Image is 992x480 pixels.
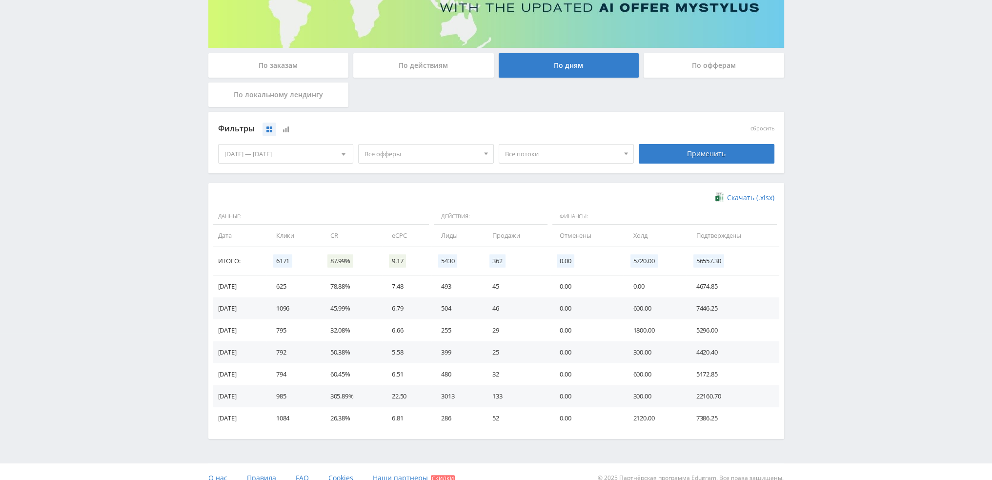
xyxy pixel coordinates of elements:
[550,275,623,297] td: 0.00
[624,319,687,341] td: 1800.00
[499,53,639,78] div: По дням
[431,297,483,319] td: 504
[219,145,353,163] div: [DATE] — [DATE]
[213,385,266,407] td: [DATE]
[213,275,266,297] td: [DATE]
[434,209,547,225] span: Действия:
[644,53,784,78] div: По офферам
[273,254,292,268] span: 6171
[431,225,483,247] td: Лиды
[693,254,724,268] span: 56557.30
[483,225,550,247] td: Продажи
[431,407,483,429] td: 286
[431,363,483,385] td: 480
[382,225,431,247] td: eCPC
[715,193,774,203] a: Скачать (.xlsx)
[208,53,349,78] div: По заказам
[321,225,382,247] td: CR
[483,341,550,363] td: 25
[715,192,724,202] img: xlsx
[327,254,353,268] span: 87.99%
[382,275,431,297] td: 7.48
[321,385,382,407] td: 305.89%
[321,407,382,429] td: 26.38%
[550,319,623,341] td: 0.00
[630,254,658,268] span: 5720.00
[687,275,779,297] td: 4674.85
[687,407,779,429] td: 7386.25
[483,297,550,319] td: 46
[489,254,506,268] span: 362
[218,122,634,136] div: Фильтры
[213,363,266,385] td: [DATE]
[321,319,382,341] td: 32.08%
[727,194,774,202] span: Скачать (.xlsx)
[624,297,687,319] td: 600.00
[382,407,431,429] td: 6.81
[438,254,457,268] span: 5430
[624,385,687,407] td: 300.00
[266,297,321,319] td: 1096
[266,385,321,407] td: 985
[550,225,623,247] td: Отменены
[382,319,431,341] td: 6.66
[687,319,779,341] td: 5296.00
[505,145,619,163] span: Все потоки
[266,407,321,429] td: 1084
[266,275,321,297] td: 625
[483,363,550,385] td: 32
[431,385,483,407] td: 3013
[687,297,779,319] td: 7446.25
[624,407,687,429] td: 2120.00
[624,225,687,247] td: Холд
[213,341,266,363] td: [DATE]
[431,341,483,363] td: 399
[266,363,321,385] td: 794
[687,225,779,247] td: Подтверждены
[431,275,483,297] td: 493
[213,247,266,275] td: Итого:
[321,275,382,297] td: 78.88%
[213,319,266,341] td: [DATE]
[483,407,550,429] td: 52
[382,363,431,385] td: 6.51
[353,53,494,78] div: По действиям
[483,385,550,407] td: 133
[266,341,321,363] td: 792
[557,254,574,268] span: 0.00
[321,363,382,385] td: 60.45%
[382,385,431,407] td: 22.50
[550,363,623,385] td: 0.00
[213,209,429,225] span: Данные:
[382,297,431,319] td: 6.79
[552,209,776,225] span: Финансы:
[639,144,774,164] div: Применить
[431,319,483,341] td: 255
[213,225,266,247] td: Дата
[624,341,687,363] td: 300.00
[550,341,623,363] td: 0.00
[213,297,266,319] td: [DATE]
[364,145,479,163] span: Все офферы
[687,385,779,407] td: 22160.70
[687,363,779,385] td: 5172.85
[266,225,321,247] td: Клики
[382,341,431,363] td: 5.58
[389,254,406,268] span: 9.17
[208,83,349,107] div: По локальному лендингу
[321,341,382,363] td: 50.38%
[321,297,382,319] td: 45.99%
[266,319,321,341] td: 795
[483,275,550,297] td: 45
[213,407,266,429] td: [DATE]
[687,341,779,363] td: 4420.40
[550,297,623,319] td: 0.00
[550,407,623,429] td: 0.00
[624,363,687,385] td: 600.00
[550,385,623,407] td: 0.00
[624,275,687,297] td: 0.00
[750,125,774,132] button: сбросить
[483,319,550,341] td: 29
